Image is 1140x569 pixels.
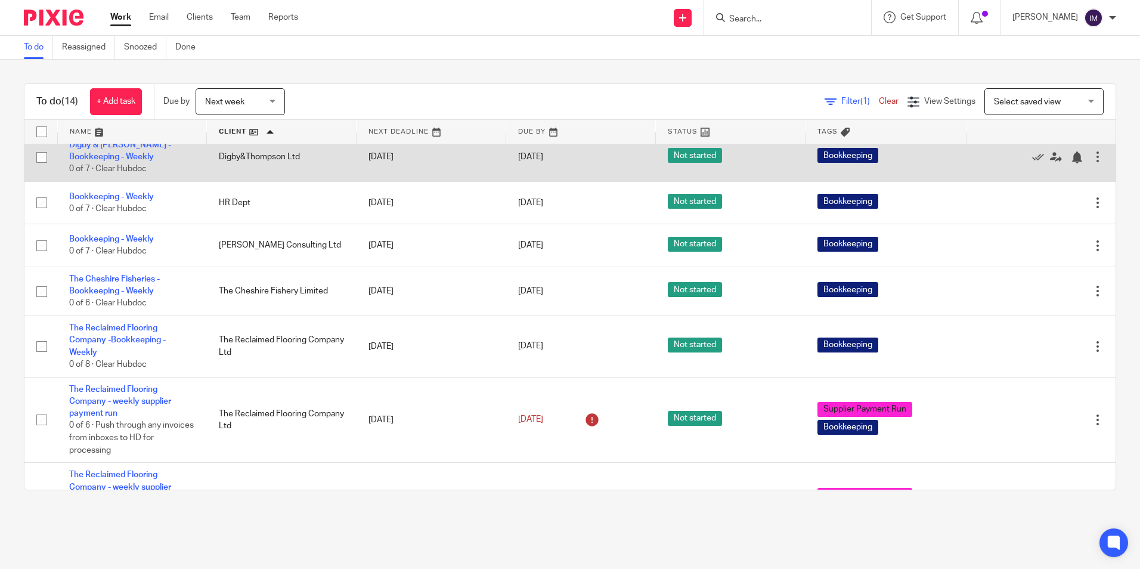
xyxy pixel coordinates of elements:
[205,98,244,106] span: Next week
[817,148,878,163] span: Bookkeeping
[207,377,357,463] td: The Reclaimed Flooring Company Ltd
[62,36,115,59] a: Reassigned
[69,471,171,503] a: The Reclaimed Flooring Company - weekly supplier payment run
[518,199,543,207] span: [DATE]
[69,299,147,308] span: 0 of 6 · Clear Hubdoc
[207,267,357,316] td: The Cheshire Fishery Limited
[61,97,78,106] span: (14)
[900,13,946,21] span: Get Support
[268,11,298,23] a: Reports
[518,153,543,161] span: [DATE]
[357,181,506,224] td: [DATE]
[357,377,506,463] td: [DATE]
[69,360,147,369] span: 0 of 8 · Clear Hubdoc
[357,463,506,549] td: [DATE]
[668,237,722,252] span: Not started
[207,181,357,224] td: HR Dept
[668,194,722,209] span: Not started
[69,385,171,418] a: The Reclaimed Flooring Company - weekly supplier payment run
[124,36,166,59] a: Snoozed
[163,95,190,107] p: Due by
[149,11,169,23] a: Email
[69,324,166,357] a: The Reclaimed Flooring Company -Bookkeeping - Weekly
[668,148,722,163] span: Not started
[1032,151,1050,163] a: Mark as done
[207,224,357,267] td: [PERSON_NAME] Consulting Ltd
[69,422,194,454] span: 0 of 6 · Push through any invoices from inboxes to HD for processing
[518,242,543,250] span: [DATE]
[1084,8,1103,27] img: svg%3E
[1012,11,1078,23] p: [PERSON_NAME]
[860,97,870,106] span: (1)
[817,402,912,417] span: Supplier Payment Run
[668,411,722,426] span: Not started
[994,98,1061,106] span: Select saved view
[817,420,878,435] span: Bookkeeping
[36,95,78,108] h1: To do
[817,128,838,135] span: Tags
[207,463,357,549] td: The Reclaimed Flooring Company Ltd
[817,338,878,352] span: Bookkeeping
[207,316,357,378] td: The Reclaimed Flooring Company Ltd
[357,224,506,267] td: [DATE]
[90,88,142,115] a: + Add task
[24,36,53,59] a: To do
[357,132,506,181] td: [DATE]
[231,11,250,23] a: Team
[69,275,160,295] a: The Cheshire Fisheries - Bookkeeping - Weekly
[518,342,543,351] span: [DATE]
[668,338,722,352] span: Not started
[187,11,213,23] a: Clients
[69,248,147,256] span: 0 of 7 · Clear Hubdoc
[817,282,878,297] span: Bookkeeping
[207,132,357,181] td: Digby&Thompson Ltd
[728,14,835,25] input: Search
[518,416,543,424] span: [DATE]
[357,267,506,316] td: [DATE]
[817,194,878,209] span: Bookkeeping
[24,10,83,26] img: Pixie
[817,488,912,503] span: Supplier Payment Run
[69,193,154,201] a: Bookkeeping - Weekly
[924,97,975,106] span: View Settings
[817,237,878,252] span: Bookkeeping
[518,287,543,295] span: [DATE]
[668,282,722,297] span: Not started
[841,97,879,106] span: Filter
[69,205,147,213] span: 0 of 7 · Clear Hubdoc
[175,36,205,59] a: Done
[110,11,131,23] a: Work
[357,316,506,378] td: [DATE]
[879,97,899,106] a: Clear
[69,235,154,243] a: Bookkeeping - Weekly
[69,165,147,174] span: 0 of 7 · Clear Hubdoc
